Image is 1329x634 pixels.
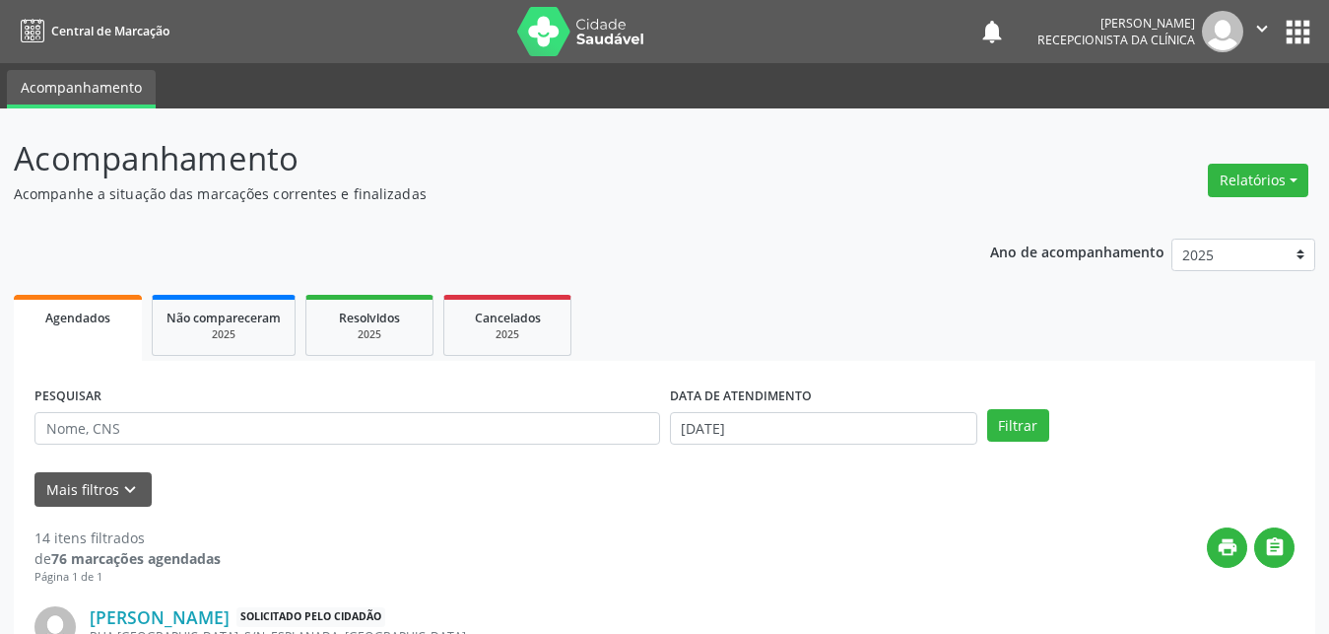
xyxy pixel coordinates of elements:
[1208,164,1308,197] button: Relatórios
[670,412,977,446] input: Selecione um intervalo
[45,310,110,326] span: Agendados
[458,327,557,342] div: 2025
[14,15,169,47] a: Central de Marcação
[1251,18,1273,39] i: 
[34,382,101,412] label: PESQUISAR
[320,327,419,342] div: 2025
[1202,11,1243,52] img: img
[236,607,385,628] span: Solicitado pelo cidadão
[990,239,1164,263] p: Ano de acompanhamento
[670,382,812,412] label: DATA DE ATENDIMENTO
[1217,536,1238,558] i: print
[34,528,221,548] div: 14 itens filtrados
[1207,528,1247,568] button: print
[34,472,152,507] button: Mais filtroskeyboard_arrow_down
[987,409,1049,443] button: Filtrar
[1264,536,1286,558] i: 
[1037,15,1195,32] div: [PERSON_NAME]
[978,18,1006,45] button: notifications
[166,327,281,342] div: 2025
[1281,15,1315,49] button: apps
[1037,32,1195,48] span: Recepcionista da clínica
[7,70,156,108] a: Acompanhamento
[119,479,141,501] i: keyboard_arrow_down
[34,548,221,569] div: de
[14,134,925,183] p: Acompanhamento
[14,183,925,204] p: Acompanhe a situação das marcações correntes e finalizadas
[90,606,230,628] a: [PERSON_NAME]
[34,569,221,586] div: Página 1 de 1
[34,412,660,446] input: Nome, CNS
[51,23,169,39] span: Central de Marcação
[166,310,281,326] span: Não compareceram
[1243,11,1281,52] button: 
[1254,528,1295,568] button: 
[51,549,221,568] strong: 76 marcações agendadas
[475,310,541,326] span: Cancelados
[339,310,400,326] span: Resolvidos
